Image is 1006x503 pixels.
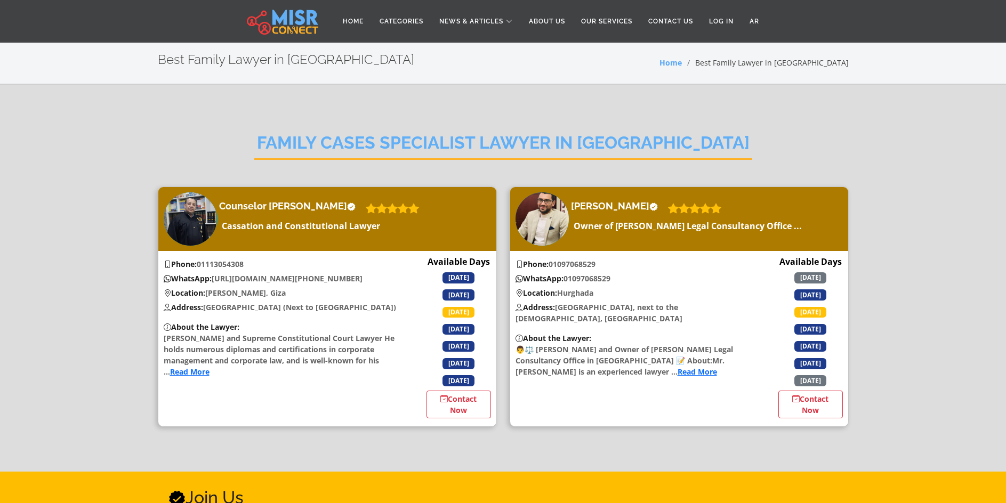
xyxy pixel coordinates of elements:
p: 👨⚖️ [PERSON_NAME] and Owner of [PERSON_NAME] Legal Consultancy Office in [GEOGRAPHIC_DATA] 📝 Abou... [510,332,761,377]
a: Our Services [573,11,640,31]
span: [DATE] [442,289,474,300]
span: [DATE] [794,307,826,318]
h2: Family cases specialist lawyer in [GEOGRAPHIC_DATA] [254,133,752,160]
a: Contact Us [640,11,701,31]
span: [DATE] [442,375,474,386]
p: 01113054308 [158,258,409,270]
p: [PERSON_NAME] and Supreme Constitutional Court Lawyer He holds numerous diplomas and certificatio... [158,321,409,377]
li: Best Family Lawyer in [GEOGRAPHIC_DATA] [682,57,849,68]
div: Available Days [778,255,843,418]
a: Read More [678,367,717,377]
h4: [PERSON_NAME] [571,200,658,212]
a: Cassation and Constitutional Lawyer [219,220,424,232]
span: [DATE] [442,272,474,283]
svg: Verified account [347,202,356,211]
p: [URL][DOMAIN_NAME][PHONE_NUMBER] [158,273,409,284]
img: Mohamed El Kady Lawyer [516,192,569,246]
h4: Counselor [PERSON_NAME] [219,200,356,212]
p: [GEOGRAPHIC_DATA] (Next to [GEOGRAPHIC_DATA]) [158,302,409,313]
a: Home [659,58,682,68]
b: Address: [164,302,203,312]
b: Address: [516,302,555,312]
img: Counselor Mohamed Farouk Mahmoud El-Khatib [164,192,217,246]
p: Hurghada [510,287,761,298]
p: 01097068529 [510,273,761,284]
a: Log in [701,11,742,31]
img: main.misr_connect [247,8,318,35]
p: 01097068529 [510,258,761,270]
svg: Verified account [649,202,658,211]
b: WhatsApp: [164,273,212,283]
a: Home [335,11,372,31]
span: [DATE] [794,324,826,335]
a: [PERSON_NAME] [571,200,663,212]
b: About the Lawyer: [164,322,239,332]
a: Categories [372,11,431,31]
h2: Best Family Lawyer in [GEOGRAPHIC_DATA] [158,52,414,68]
span: [DATE] [794,341,826,352]
p: [PERSON_NAME], Giza [158,287,409,298]
b: Phone: [516,259,549,269]
span: [DATE] [794,272,826,283]
a: Contact Now [426,391,491,418]
span: [DATE] [442,307,474,318]
span: [DATE] [794,289,826,300]
b: Phone: [164,259,197,269]
span: [DATE] [794,358,826,369]
div: Available Days [426,255,491,418]
b: About the Lawyer: [516,333,591,343]
a: Read More [170,367,210,377]
b: Location: [164,288,205,298]
a: Owner of [PERSON_NAME] Legal Consultancy Office ... [571,220,804,232]
a: News & Articles [431,11,521,31]
a: Contact Now [778,391,843,418]
b: Location: [516,288,557,298]
span: [DATE] [794,375,826,386]
span: [DATE] [442,358,474,369]
b: WhatsApp: [516,273,564,283]
span: [DATE] [442,341,474,352]
a: About Us [521,11,573,31]
p: [GEOGRAPHIC_DATA], next to the [DEMOGRAPHIC_DATA], [GEOGRAPHIC_DATA] [510,302,761,324]
span: News & Articles [439,17,503,26]
a: AR [742,11,767,31]
a: Counselor [PERSON_NAME] [219,200,360,212]
span: [DATE] [442,324,474,335]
